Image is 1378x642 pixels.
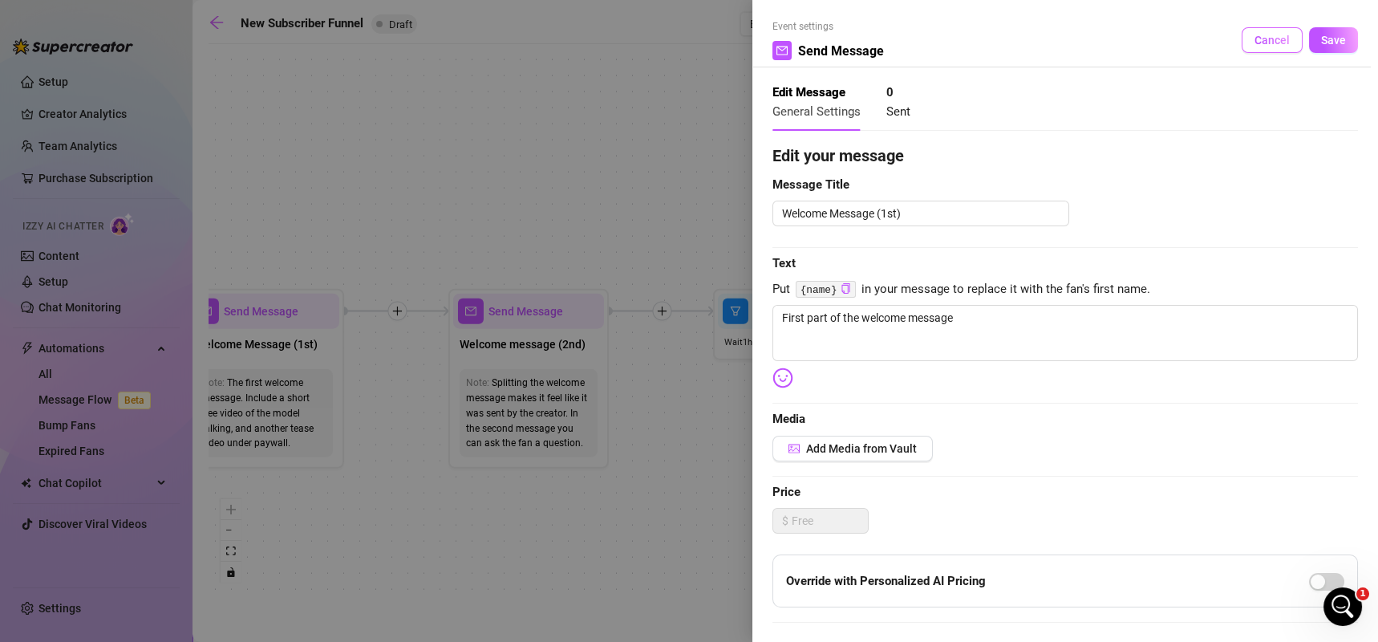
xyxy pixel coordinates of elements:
[1254,34,1290,47] span: Cancel
[786,574,986,588] strong: Override with Personalized AI Pricing
[772,177,849,192] strong: Message Title
[788,443,800,454] span: picture
[772,85,845,100] strong: Edit Message
[1323,587,1362,626] iframe: Intercom live chat
[1356,587,1369,600] span: 1
[772,201,1069,226] textarea: Welcome Message (1st)
[796,281,856,298] code: {name}
[886,104,910,119] span: Sent
[772,368,793,388] img: svg%3e
[798,41,884,61] span: Send Message
[772,485,800,499] strong: Price
[886,85,894,100] strong: 0
[1309,27,1358,53] button: Save
[772,412,805,426] strong: Media
[776,45,788,56] span: mail
[841,283,851,295] button: Click to Copy
[772,280,1358,299] span: Put in your message to replace it with the fan's first name.
[772,146,904,165] strong: Edit your message
[792,509,868,533] input: Free
[1321,34,1346,47] span: Save
[772,436,933,461] button: Add Media from Vault
[772,19,884,35] span: Event settings
[772,305,1358,361] textarea: First part of the welcome message
[806,442,917,455] span: Add Media from Vault
[1242,27,1303,53] button: Cancel
[772,256,796,270] strong: Text
[772,104,861,119] span: General Settings
[841,283,851,294] span: copy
